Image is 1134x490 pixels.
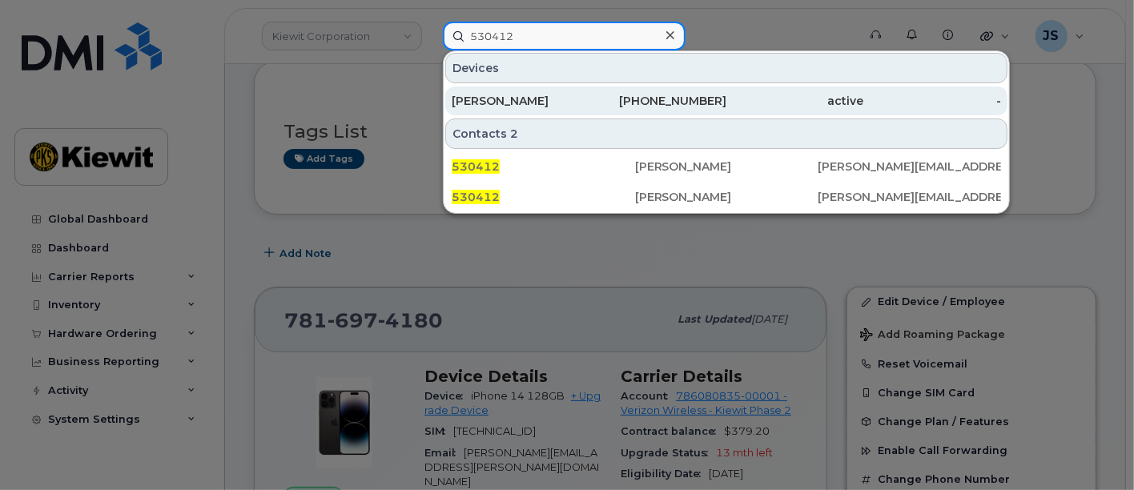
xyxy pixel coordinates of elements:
[445,152,1007,181] a: 530412[PERSON_NAME][PERSON_NAME][EMAIL_ADDRESS][PERSON_NAME][PERSON_NAME][DOMAIN_NAME]
[452,190,500,204] span: 530412
[589,93,727,109] div: [PHONE_NUMBER]
[443,22,686,50] input: Find something...
[1064,420,1122,478] iframe: Messenger Launcher
[864,93,1002,109] div: -
[445,53,1007,83] div: Devices
[445,86,1007,115] a: [PERSON_NAME][PHONE_NUMBER]active-
[452,93,589,109] div: [PERSON_NAME]
[635,159,818,175] div: [PERSON_NAME]
[818,189,1001,205] div: [PERSON_NAME][EMAIL_ADDRESS][PERSON_NAME][PERSON_NAME][DOMAIN_NAME]
[445,183,1007,211] a: 530412[PERSON_NAME][PERSON_NAME][EMAIL_ADDRESS][PERSON_NAME][PERSON_NAME][DOMAIN_NAME]
[726,93,864,109] div: active
[510,126,518,142] span: 2
[445,118,1007,149] div: Contacts
[635,189,818,205] div: [PERSON_NAME]
[452,159,500,174] span: 530412
[818,159,1001,175] div: [PERSON_NAME][EMAIL_ADDRESS][PERSON_NAME][PERSON_NAME][DOMAIN_NAME]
